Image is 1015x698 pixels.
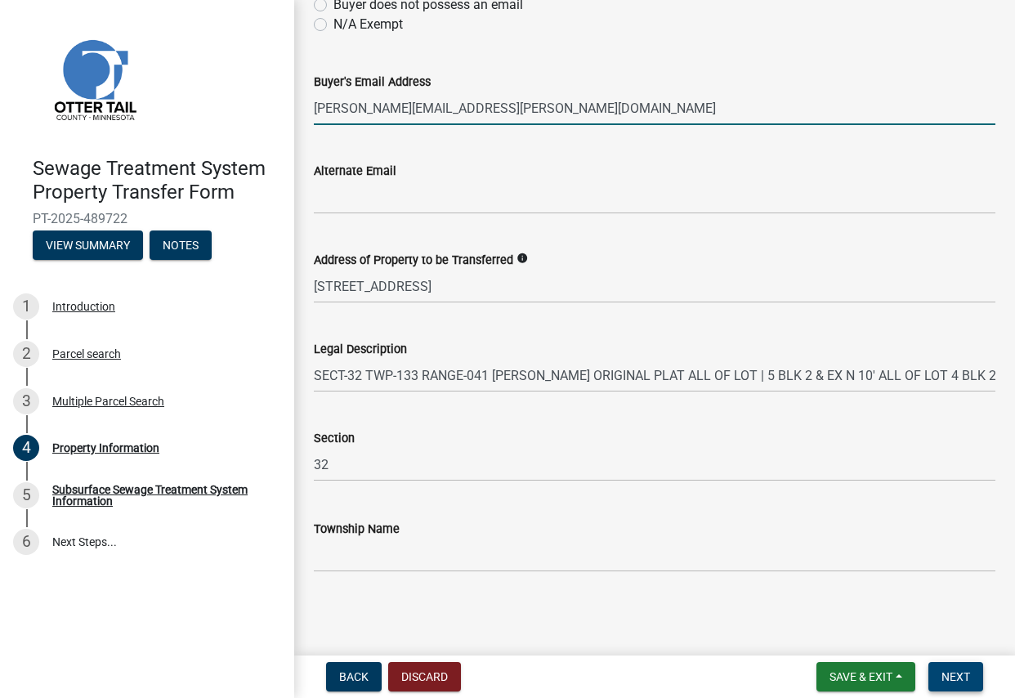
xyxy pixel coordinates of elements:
label: Address of Property to be Transferred [314,255,513,266]
button: Notes [150,230,212,260]
button: Save & Exit [816,662,915,691]
span: Next [941,670,970,683]
img: Otter Tail County, Minnesota [33,17,155,140]
span: Back [339,670,369,683]
button: Back [326,662,382,691]
button: Discard [388,662,461,691]
button: Next [928,662,983,691]
wm-modal-confirm: Summary [33,239,143,253]
span: Save & Exit [829,670,892,683]
label: Legal Description [314,344,407,356]
i: info [516,253,528,264]
div: 1 [13,293,39,320]
div: Multiple Parcel Search [52,396,164,407]
h4: Sewage Treatment System Property Transfer Form [33,157,281,204]
label: Alternate Email [314,166,396,177]
div: 4 [13,435,39,461]
div: 6 [13,529,39,555]
span: PT-2025-489722 [33,211,262,226]
label: N/A Exempt [333,15,403,34]
div: Property Information [52,442,159,454]
div: 2 [13,341,39,367]
button: View Summary [33,230,143,260]
div: Subsurface Sewage Treatment System Information [52,484,268,507]
label: Section [314,433,355,445]
div: Parcel search [52,348,121,360]
div: 3 [13,388,39,414]
label: Township Name [314,524,400,535]
div: 5 [13,482,39,508]
div: Introduction [52,301,115,312]
wm-modal-confirm: Notes [150,239,212,253]
label: Buyer's Email Address [314,77,431,88]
